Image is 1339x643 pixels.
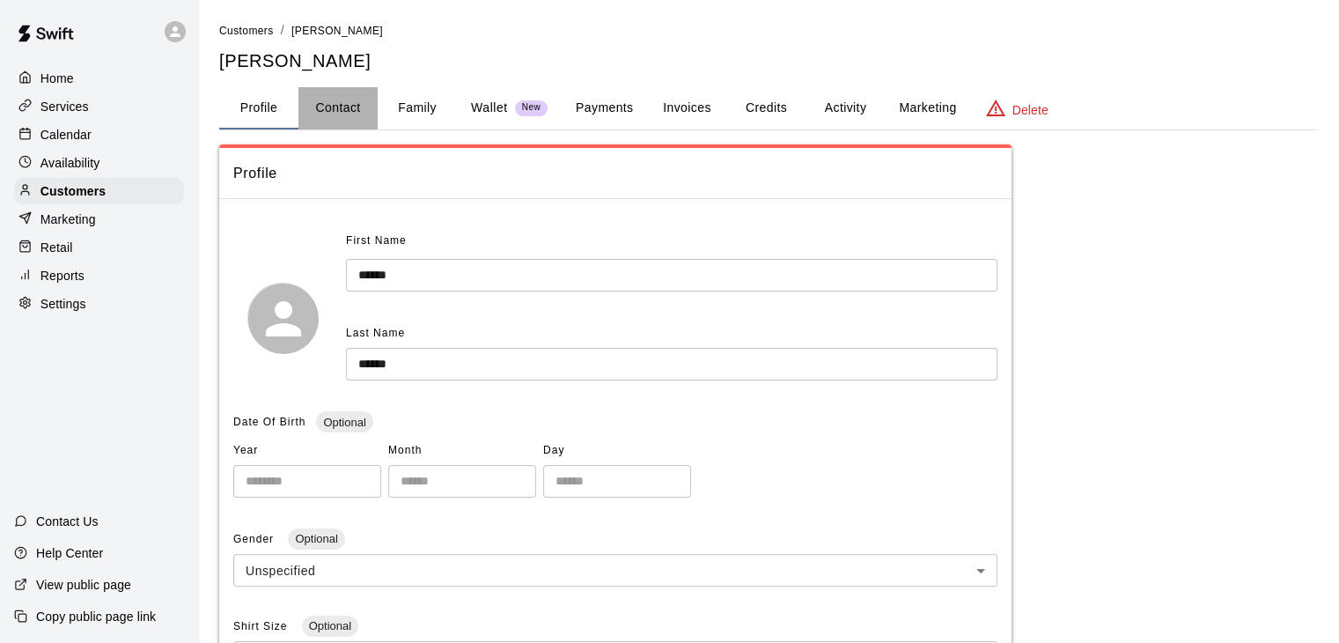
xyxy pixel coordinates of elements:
[233,554,997,587] div: Unspecified
[219,49,1318,73] h5: [PERSON_NAME]
[806,87,885,129] button: Activity
[40,267,85,285] p: Reports
[543,437,691,465] span: Day
[885,87,970,129] button: Marketing
[40,126,92,144] p: Calendar
[14,93,184,120] a: Services
[14,122,184,148] a: Calendar
[14,178,184,204] a: Customers
[14,150,184,176] a: Availability
[291,25,383,37] span: [PERSON_NAME]
[316,416,372,429] span: Optional
[471,99,508,117] p: Wallet
[219,25,274,37] span: Customers
[40,154,100,172] p: Availability
[36,608,156,625] p: Copy public page link
[14,291,184,317] a: Settings
[346,327,405,339] span: Last Name
[40,295,86,313] p: Settings
[14,206,184,233] a: Marketing
[233,620,291,632] span: Shirt Size
[36,576,131,594] p: View public page
[298,87,378,129] button: Contact
[378,87,457,129] button: Family
[40,182,106,200] p: Customers
[219,87,298,129] button: Profile
[14,65,184,92] a: Home
[40,239,73,256] p: Retail
[14,262,184,289] a: Reports
[388,437,536,465] span: Month
[233,437,381,465] span: Year
[219,87,1318,129] div: basic tabs example
[288,532,344,545] span: Optional
[302,619,358,632] span: Optional
[36,544,103,562] p: Help Center
[346,227,407,255] span: First Name
[219,21,1318,41] nav: breadcrumb
[40,70,74,87] p: Home
[219,23,274,37] a: Customers
[515,102,548,114] span: New
[40,211,96,228] p: Marketing
[36,513,99,530] p: Contact Us
[233,162,997,185] span: Profile
[281,21,284,40] li: /
[233,533,277,545] span: Gender
[726,87,806,129] button: Credits
[562,87,647,129] button: Payments
[40,98,89,115] p: Services
[1012,101,1048,119] p: Delete
[233,416,305,428] span: Date Of Birth
[647,87,726,129] button: Invoices
[14,234,184,261] a: Retail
